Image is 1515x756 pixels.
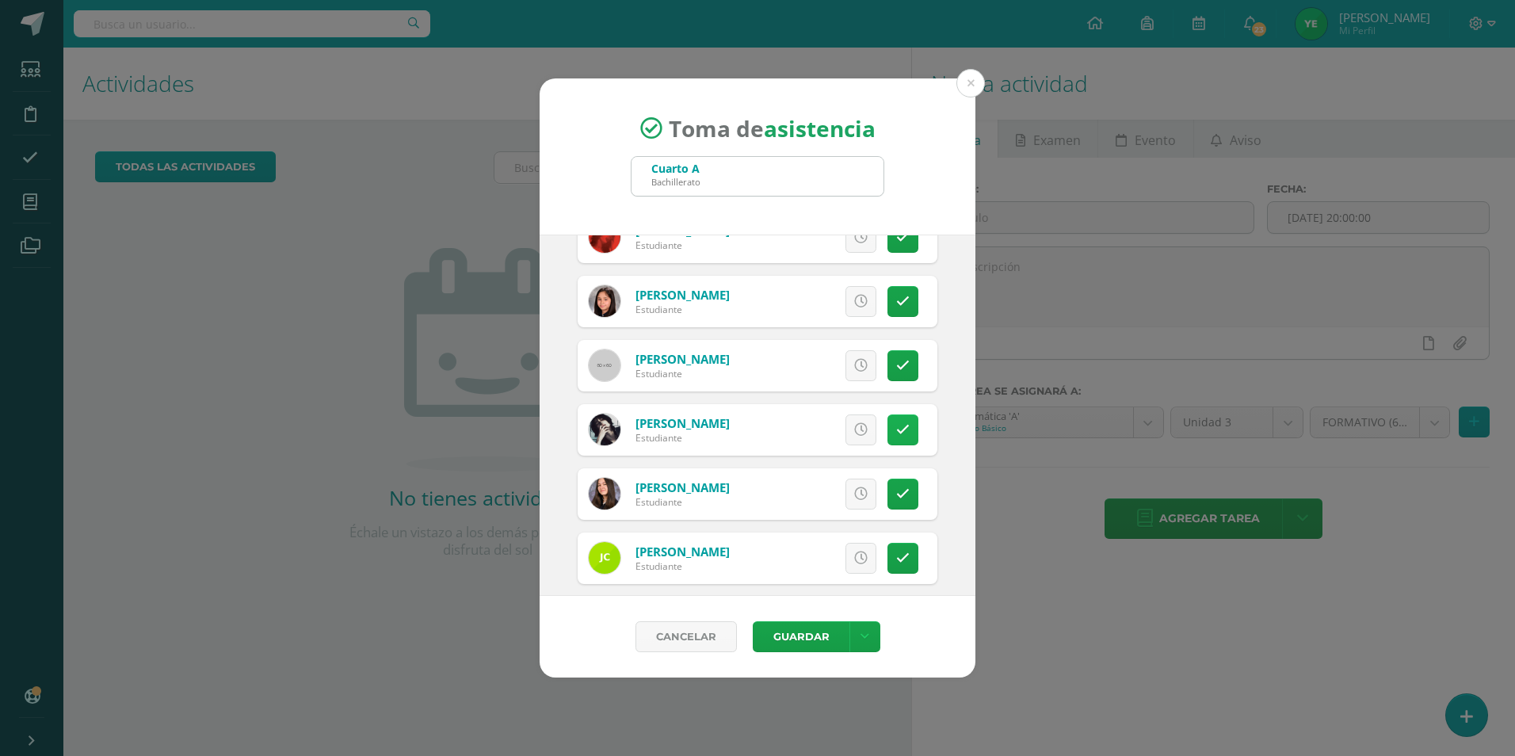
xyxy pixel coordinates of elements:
[589,221,620,253] img: 2ff5e589ee0215415b091aaecc2c77cc.png
[632,157,883,196] input: Busca un grado o sección aquí...
[635,351,730,367] a: [PERSON_NAME]
[753,621,849,652] button: Guardar
[589,478,620,510] img: b16f8157da2d00c1663e7e154f809845.png
[651,161,700,176] div: Cuarto A
[635,479,730,495] a: [PERSON_NAME]
[635,303,730,316] div: Estudiante
[669,113,876,143] span: Toma de
[635,559,730,573] div: Estudiante
[589,542,620,574] img: 3887f41e6596108052cc2c7252ba20af.png
[589,349,620,381] img: 60x60
[635,544,730,559] a: [PERSON_NAME]
[651,176,700,188] div: Bachillerato
[635,367,730,380] div: Estudiante
[635,287,730,303] a: [PERSON_NAME]
[635,621,737,652] a: Cancelar
[589,414,620,445] img: 2c946824bd74c39b79dbe17a961d344b.png
[764,113,876,143] strong: asistencia
[635,431,730,445] div: Estudiante
[635,495,730,509] div: Estudiante
[956,69,985,97] button: Close (Esc)
[589,285,620,317] img: cfbdb9e8696f006f79dd5ba5731fb98d.png
[635,239,730,252] div: Estudiante
[635,415,730,431] a: [PERSON_NAME]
